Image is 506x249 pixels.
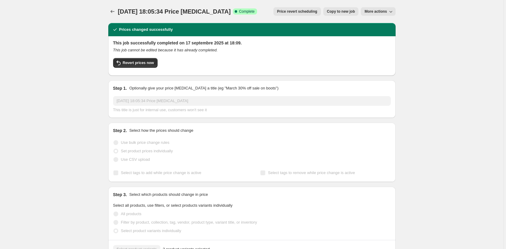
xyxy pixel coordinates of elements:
input: 30% off holiday sale [113,96,391,106]
button: Price change jobs [108,7,117,16]
span: Copy to new job [327,9,355,14]
p: Optionally give your price [MEDICAL_DATA] a title (eg "March 30% off sale on boots") [129,85,278,91]
h2: Prices changed successfully [119,27,173,33]
span: All products [121,212,142,216]
h2: Step 2. [113,128,127,134]
span: Filter by product, collection, tag, vendor, product type, variant title, or inventory [121,220,257,225]
span: Select tags to add while price change is active [121,170,201,175]
span: Use CSV upload [121,157,150,162]
button: Copy to new job [323,7,359,16]
h2: Step 3. [113,192,127,198]
p: Select how the prices should change [129,128,193,134]
h2: This job successfully completed on 17 septembre 2025 at 18:09. [113,40,391,46]
span: More actions [364,9,387,14]
h2: Step 1. [113,85,127,91]
span: [DATE] 18:05:34 Price [MEDICAL_DATA] [118,8,231,15]
button: Price revert scheduling [273,7,321,16]
span: This title is just for internal use, customers won't see it [113,108,207,112]
span: Use bulk price change rules [121,140,169,145]
button: Revert prices now [113,58,158,68]
p: Select which products should change in price [129,192,208,198]
button: More actions [361,7,395,16]
span: Complete [239,9,254,14]
span: Select tags to remove while price change is active [268,170,355,175]
span: Price revert scheduling [277,9,317,14]
span: Select product variants individually [121,228,181,233]
span: Revert prices now [123,60,154,65]
span: Select all products, use filters, or select products variants individually [113,203,233,208]
span: Set product prices individually [121,149,173,153]
i: This job cannot be edited because it has already completed. [113,48,218,52]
